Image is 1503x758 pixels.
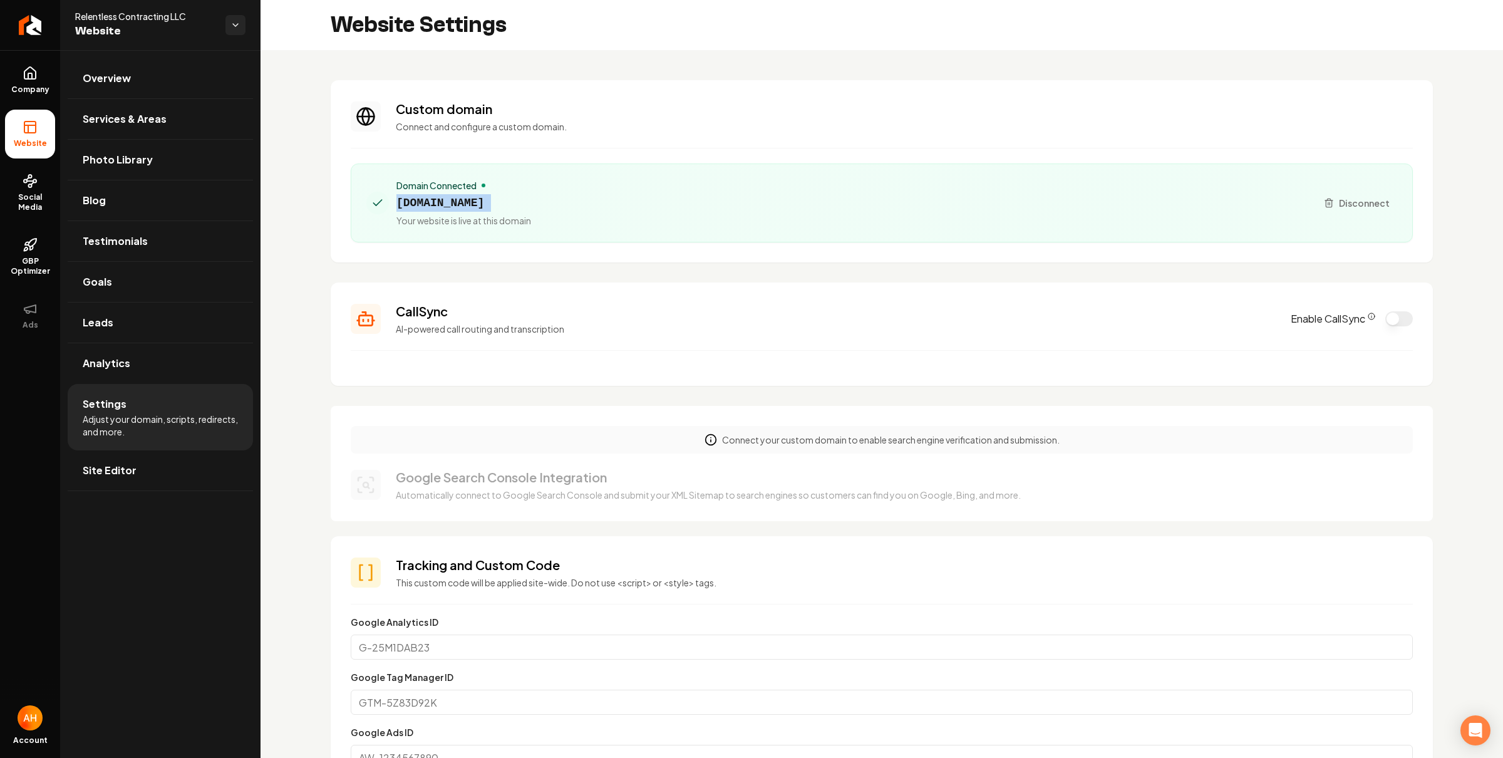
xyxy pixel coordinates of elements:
[68,303,253,343] a: Leads
[396,194,531,212] span: [DOMAIN_NAME]
[19,15,42,35] img: Rebolt Logo
[396,323,1276,335] p: AI-powered call routing and transcription
[5,227,55,286] a: GBP Optimizer
[9,138,52,148] span: Website
[13,735,48,745] span: Account
[75,23,215,40] span: Website
[18,705,43,730] img: Anthony Hurgoi
[351,616,438,628] label: Google Analytics ID
[351,690,1413,715] input: GTM-5Z83D92K
[396,556,1413,574] h3: Tracking and Custom Code
[722,434,1060,446] p: Connect your custom domain to enable search engine verification and submission.
[68,221,253,261] a: Testimonials
[83,193,106,208] span: Blog
[5,291,55,340] button: Ads
[83,356,130,371] span: Analytics
[1316,192,1397,214] button: Disconnect
[83,315,113,330] span: Leads
[83,112,167,127] span: Services & Areas
[1339,197,1390,210] span: Disconnect
[83,413,238,438] span: Adjust your domain, scripts, redirects, and more.
[351,635,1413,660] input: G-25M1DAB23
[5,56,55,105] a: Company
[18,705,43,730] button: Open user button
[83,274,112,289] span: Goals
[68,450,253,491] a: Site Editor
[83,397,127,412] span: Settings
[83,152,153,167] span: Photo Library
[68,180,253,221] a: Blog
[68,140,253,180] a: Photo Library
[83,234,148,249] span: Testimonials
[68,58,253,98] a: Overview
[351,672,453,683] label: Google Tag Manager ID
[68,99,253,139] a: Services & Areas
[396,100,1413,118] h3: Custom domain
[68,343,253,383] a: Analytics
[5,164,55,222] a: Social Media
[1291,311,1375,326] label: Enable CallSync
[75,10,215,23] span: Relentless Contracting LLC
[18,320,43,330] span: Ads
[396,120,1413,133] p: Connect and configure a custom domain.
[396,469,1021,486] h3: Google Search Console Integration
[6,85,54,95] span: Company
[351,727,413,738] label: Google Ads ID
[331,13,507,38] h2: Website Settings
[396,303,1276,320] h3: CallSync
[68,262,253,302] a: Goals
[1368,313,1375,320] button: CallSync Info
[83,71,131,86] span: Overview
[5,192,55,212] span: Social Media
[83,463,137,478] span: Site Editor
[396,214,531,227] span: Your website is live at this domain
[5,256,55,276] span: GBP Optimizer
[396,576,1413,589] p: This custom code will be applied site-wide. Do not use <script> or <style> tags.
[396,489,1021,501] p: Automatically connect to Google Search Console and submit your XML Sitemap to search engines so c...
[1460,715,1490,745] div: Open Intercom Messenger
[396,179,477,192] span: Domain Connected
